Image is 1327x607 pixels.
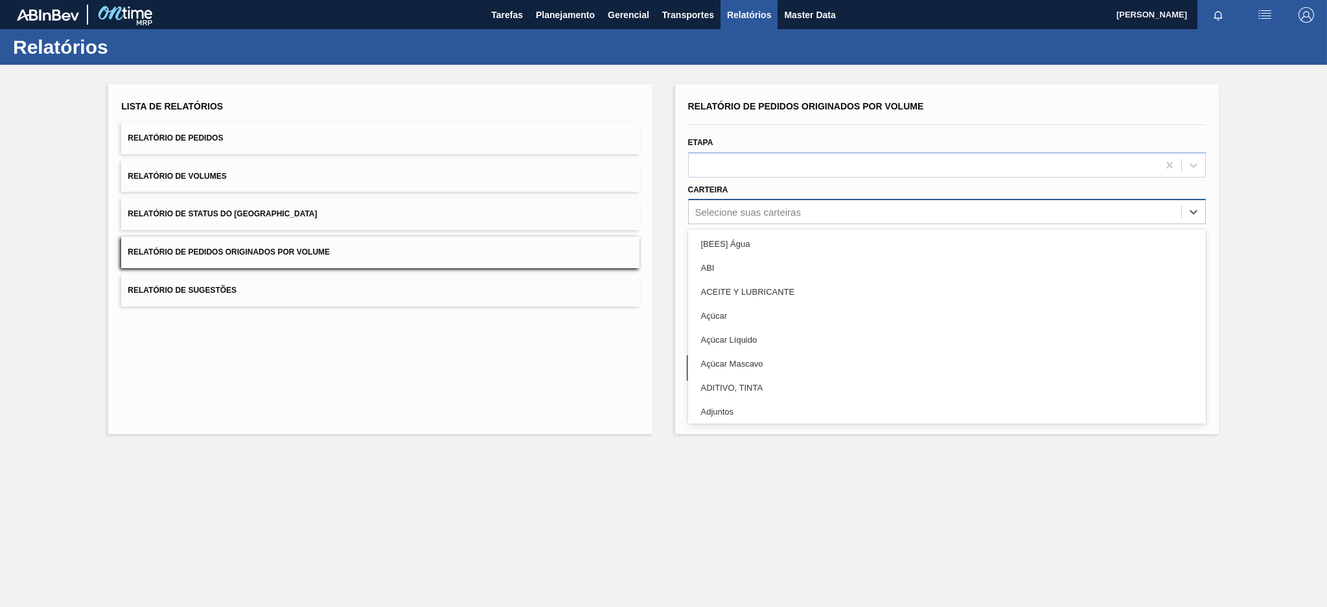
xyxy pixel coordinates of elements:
[688,232,1206,256] div: [BEES] Água
[727,7,771,23] span: Relatórios
[128,209,317,218] span: Relatório de Status do [GEOGRAPHIC_DATA]
[688,185,728,194] label: Carteira
[688,256,1206,280] div: ABI
[121,198,639,230] button: Relatório de Status do [GEOGRAPHIC_DATA]
[121,275,639,306] button: Relatório de Sugestões
[17,9,79,21] img: TNhmsLtSVTkK8tSr43FrP2fwEKptu5GPRR3wAAAABJRU5ErkJggg==
[121,161,639,192] button: Relatório de Volumes
[688,138,713,147] label: Etapa
[121,122,639,154] button: Relatório de Pedidos
[695,207,801,218] div: Selecione suas carteiras
[128,247,330,257] span: Relatório de Pedidos Originados por Volume
[687,355,941,381] button: Limpar
[121,236,639,268] button: Relatório de Pedidos Originados por Volume
[491,7,523,23] span: Tarefas
[688,400,1206,424] div: Adjuntos
[536,7,595,23] span: Planejamento
[1257,7,1273,23] img: userActions
[688,376,1206,400] div: ADITIVO, TINTA
[688,304,1206,328] div: Açúcar
[688,328,1206,352] div: Açúcar Líquido
[128,133,223,143] span: Relatório de Pedidos
[1298,7,1314,23] img: Logout
[688,101,924,111] span: Relatório de Pedidos Originados por Volume
[608,7,649,23] span: Gerencial
[1197,6,1239,24] button: Notificações
[128,172,226,181] span: Relatório de Volumes
[662,7,714,23] span: Transportes
[688,352,1206,376] div: Açúcar Mascavo
[688,280,1206,304] div: ACEITE Y LUBRICANTE
[784,7,835,23] span: Master Data
[13,40,243,54] h1: Relatórios
[128,286,237,295] span: Relatório de Sugestões
[121,101,223,111] span: Lista de Relatórios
